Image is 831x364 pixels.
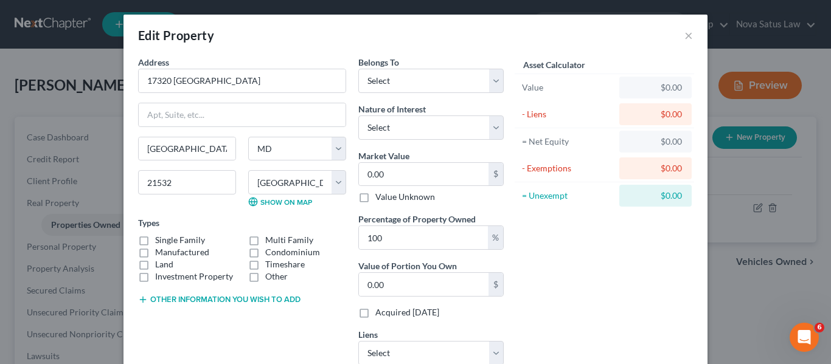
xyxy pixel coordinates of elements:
[629,162,682,174] div: $0.00
[629,81,682,94] div: $0.00
[629,136,682,148] div: $0.00
[265,258,305,270] label: Timeshare
[139,137,235,160] input: Enter city...
[155,258,173,270] label: Land
[139,69,346,92] input: Enter address...
[522,108,614,120] div: - Liens
[489,163,503,186] div: $
[248,197,312,207] a: Show on Map
[488,226,503,249] div: %
[138,27,214,44] div: Edit Property
[522,190,614,202] div: = Unexempt
[629,190,682,202] div: $0.00
[523,58,585,71] label: Asset Calculator
[138,57,169,67] span: Address
[358,103,426,115] label: Nature of Interest
[359,226,488,249] input: 0.00
[359,273,489,296] input: 0.00
[790,323,819,352] iframe: Intercom live chat
[358,213,476,225] label: Percentage of Property Owned
[138,216,159,229] label: Types
[358,149,409,162] label: Market Value
[629,108,682,120] div: $0.00
[522,81,614,94] div: Value
[155,246,209,258] label: Manufactured
[522,136,614,148] div: = Net Equity
[522,162,614,174] div: - Exemptions
[155,234,205,246] label: Single Family
[138,170,236,194] input: Enter zip...
[359,163,489,186] input: 0.00
[139,103,346,126] input: Apt, Suite, etc...
[358,57,399,67] span: Belongs To
[265,246,320,258] label: Condominium
[265,234,313,246] label: Multi Family
[358,259,457,272] label: Value of Portion You Own
[265,270,288,283] label: Other
[684,28,693,43] button: ×
[358,328,378,341] label: Liens
[815,323,824,332] span: 6
[138,295,301,304] button: Other information you wish to add
[375,306,439,318] label: Acquired [DATE]
[155,270,233,283] label: Investment Property
[375,191,435,203] label: Value Unknown
[489,273,503,296] div: $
